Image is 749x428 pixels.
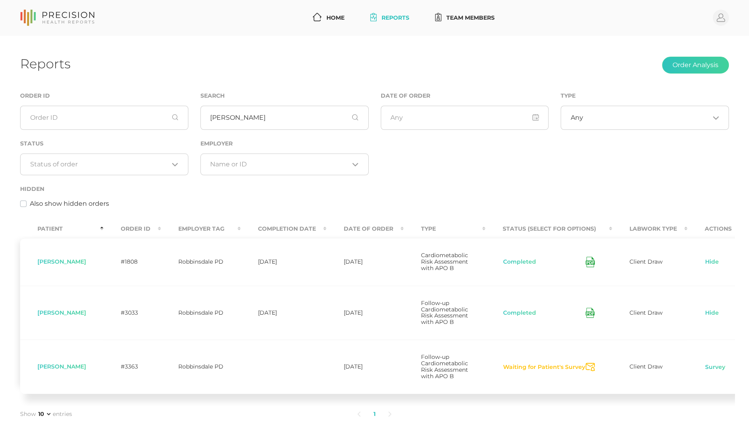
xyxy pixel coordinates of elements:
[421,353,468,380] span: Follow-up Cardiometabolic Risk Assessment with APO B
[200,92,225,99] label: Search
[432,10,498,25] a: Team Members
[421,252,468,272] span: Cardiometabolic Risk Assessment with APO B
[381,92,430,99] label: Date of Order
[20,106,188,130] input: Order ID
[37,410,52,418] select: Showentries
[200,140,233,147] label: Employer
[326,286,404,340] td: [DATE]
[629,363,662,370] span: Client Draw
[37,363,86,370] span: [PERSON_NAME]
[200,154,369,175] div: Search for option
[404,220,485,238] th: Type : activate to sort column ascending
[241,286,326,340] td: [DATE]
[20,92,50,99] label: Order ID
[310,10,348,25] a: Home
[103,286,161,340] td: #3033
[705,309,719,317] a: Hide
[561,106,729,130] div: Search for option
[20,154,188,175] div: Search for option
[326,238,404,286] td: [DATE]
[503,363,586,371] button: Waiting for Patient's Survey
[20,410,72,418] label: Show entries
[485,220,612,238] th: Status (Select for Options) : activate to sort column ascending
[705,363,726,371] a: Survey
[241,220,326,238] th: Completion Date : activate to sort column ascending
[200,106,369,130] input: First or Last Name
[103,340,161,394] td: #3363
[37,258,86,265] span: [PERSON_NAME]
[241,238,326,286] td: [DATE]
[30,160,169,168] input: Search for option
[381,106,549,130] input: Any
[421,299,468,326] span: Follow-up Cardiometabolic Risk Assessment with APO B
[586,363,595,371] svg: Send Notification
[210,160,349,168] input: Search for option
[705,258,719,266] a: Hide
[161,238,241,286] td: Robbinsdale PD
[503,309,536,317] button: Completed
[503,258,536,266] button: Completed
[326,220,404,238] th: Date Of Order : activate to sort column ascending
[20,56,70,72] h1: Reports
[103,238,161,286] td: #1808
[629,258,662,265] span: Client Draw
[687,220,749,238] th: Actions
[571,114,583,122] span: Any
[612,220,687,238] th: Labwork Type : activate to sort column ascending
[629,309,662,316] span: Client Draw
[37,309,86,316] span: [PERSON_NAME]
[161,220,241,238] th: Employer Tag : activate to sort column ascending
[161,286,241,340] td: Robbinsdale PD
[30,199,109,209] label: Also show hidden orders
[561,92,576,99] label: Type
[20,220,103,238] th: Patient : activate to sort column descending
[583,114,710,122] input: Search for option
[20,186,44,192] label: Hidden
[161,340,241,394] td: Robbinsdale PD
[103,220,161,238] th: Order ID : activate to sort column ascending
[20,140,43,147] label: Status
[367,10,413,25] a: Reports
[326,340,404,394] td: [DATE]
[662,57,729,74] button: Order Analysis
